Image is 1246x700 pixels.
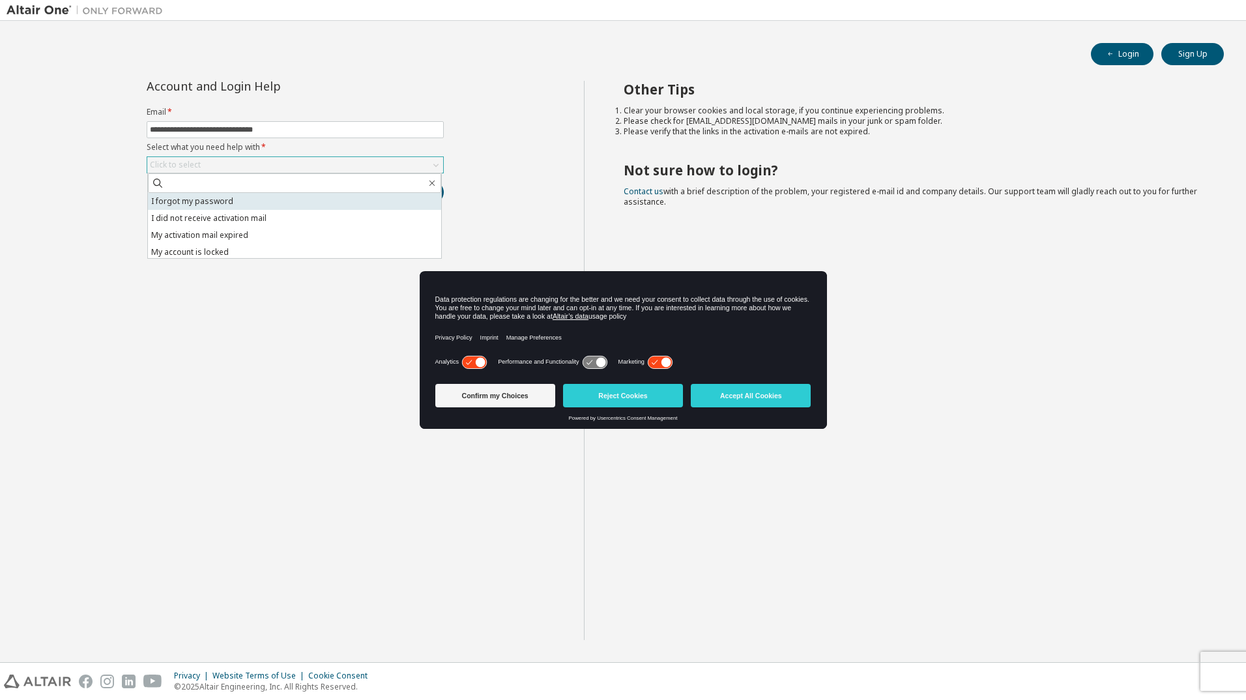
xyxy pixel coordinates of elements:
label: Select what you need help with [147,142,444,153]
p: © 2025 Altair Engineering, Inc. All Rights Reserved. [174,681,375,692]
div: Click to select [150,160,201,170]
li: I forgot my password [148,193,441,210]
img: linkedin.svg [122,675,136,688]
img: altair_logo.svg [4,675,71,688]
img: youtube.svg [143,675,162,688]
span: with a brief description of the problem, your registered e-mail id and company details. Our suppo... [624,186,1197,207]
div: Cookie Consent [308,671,375,681]
div: Click to select [147,157,443,173]
h2: Other Tips [624,81,1201,98]
h2: Not sure how to login? [624,162,1201,179]
a: Contact us [624,186,663,197]
img: Altair One [7,4,169,17]
label: Email [147,107,444,117]
button: Login [1091,43,1153,65]
img: facebook.svg [79,675,93,688]
div: Account and Login Help [147,81,384,91]
div: Website Terms of Use [212,671,308,681]
li: Please check for [EMAIL_ADDRESS][DOMAIN_NAME] mails in your junk or spam folder. [624,116,1201,126]
li: Clear your browser cookies and local storage, if you continue experiencing problems. [624,106,1201,116]
button: Sign Up [1161,43,1224,65]
img: instagram.svg [100,675,114,688]
div: Privacy [174,671,212,681]
li: Please verify that the links in the activation e-mails are not expired. [624,126,1201,137]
